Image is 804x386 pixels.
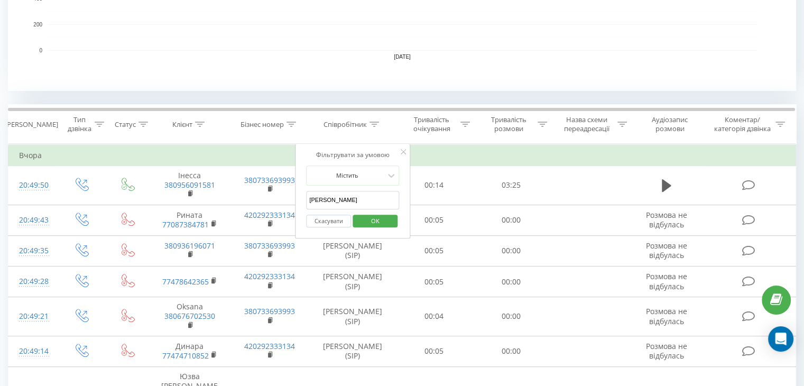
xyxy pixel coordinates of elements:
a: 77478642365 [162,277,209,287]
td: 00:00 [473,205,549,235]
td: 00:05 [396,235,473,266]
a: 380936196071 [164,241,215,251]
input: Введіть значення [306,191,399,209]
div: Фільтрувати за умовою [306,150,399,160]
span: Розмова не відбулась [646,210,687,229]
td: Oksana [150,297,229,336]
td: [PERSON_NAME] (SIP) [310,297,396,336]
div: Аудіозапис розмови [639,115,701,133]
td: 00:00 [473,297,549,336]
td: Інесса [150,166,229,205]
text: [DATE] [394,54,411,60]
td: 00:05 [396,336,473,366]
td: Динара [150,336,229,366]
span: Розмова не відбулась [646,271,687,291]
a: 380676702530 [164,311,215,321]
td: 03:25 [473,166,549,205]
a: 380956091581 [164,180,215,190]
td: Рината [150,205,229,235]
button: Скасувати [306,215,351,228]
td: 00:04 [396,297,473,336]
a: 420292333134 [244,210,295,220]
div: 20:49:21 [19,306,47,327]
td: 00:05 [396,205,473,235]
div: Назва схеми переадресації [559,115,615,133]
td: 00:00 [473,235,549,266]
div: Тривалість розмови [482,115,535,133]
button: OK [353,215,398,228]
div: Open Intercom Messenger [768,326,793,352]
text: 0 [39,48,42,53]
div: 20:49:28 [19,271,47,292]
a: 420292333134 [244,341,295,351]
span: Розмова не відбулась [646,306,687,326]
td: [PERSON_NAME] (SIP) [310,266,396,297]
div: [PERSON_NAME] [5,120,58,129]
div: 20:49:14 [19,341,47,362]
a: 380733693993 [244,241,295,251]
div: Тривалість очікування [405,115,458,133]
div: Клієнт [172,120,192,129]
span: Розмова не відбулась [646,341,687,361]
div: Коментар/категорія дзвінка [711,115,773,133]
a: 380733693993 [244,306,295,316]
a: 77087384781 [162,219,209,229]
div: Тип дзвінка [67,115,91,133]
div: 20:49:35 [19,241,47,261]
td: 00:14 [396,166,473,205]
td: [PERSON_NAME] (SIP) [310,336,396,366]
td: Вчора [8,145,796,166]
div: Статус [115,120,136,129]
span: OK [361,213,390,229]
td: 00:00 [473,266,549,297]
a: 380733693993 [244,175,295,185]
td: 00:00 [473,336,549,366]
span: Розмова не відбулась [646,241,687,260]
td: 00:05 [396,266,473,297]
div: 20:49:43 [19,210,47,231]
div: Співробітник [324,120,367,129]
a: 77474710852 [162,351,209,361]
div: 20:49:50 [19,175,47,196]
div: Бізнес номер [241,120,284,129]
td: [PERSON_NAME] (SIP) [310,235,396,266]
a: 420292333134 [244,271,295,281]
text: 200 [33,22,42,27]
